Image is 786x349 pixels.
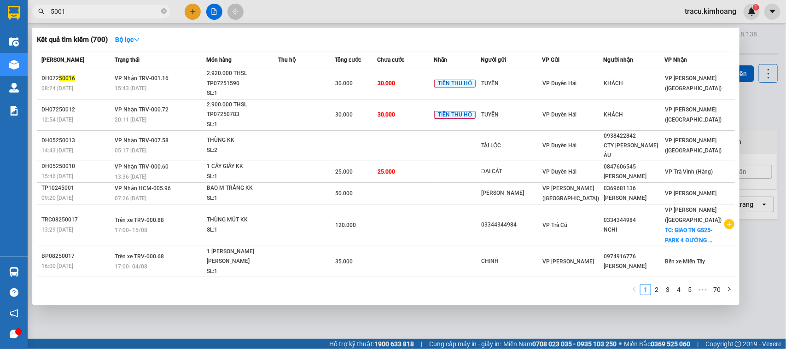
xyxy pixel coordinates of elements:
[41,136,112,145] div: DH05250013
[41,162,112,171] div: DH05250010
[161,7,167,16] span: close-circle
[207,135,276,145] div: THÙNG KK
[9,83,19,93] img: warehouse-icon
[665,169,713,175] span: VP Trà Vinh (Hàng)
[604,172,664,181] div: [PERSON_NAME]
[543,185,600,202] span: VP [PERSON_NAME] ([GEOGRAPHIC_DATA])
[115,263,147,270] span: 17:00 - 04/08
[41,183,112,193] div: TP10245001
[41,195,73,201] span: 09:20 [DATE]
[115,75,169,81] span: VP Nhận TRV-001.16
[695,284,710,295] span: •••
[640,284,651,295] li: 1
[9,37,19,47] img: warehouse-icon
[207,247,276,267] div: 1 [PERSON_NAME] [PERSON_NAME]
[335,57,361,63] span: Tổng cước
[665,137,722,154] span: VP [PERSON_NAME] ([GEOGRAPHIC_DATA])
[629,284,640,295] li: Previous Page
[710,284,724,295] li: 70
[10,288,18,297] span: question-circle
[684,284,695,295] li: 5
[207,100,276,120] div: 2.900.000 THSL TP07250783
[724,219,734,229] span: plus-circle
[604,79,664,88] div: KHÁCH
[335,190,353,197] span: 50.000
[674,285,684,295] a: 4
[115,116,146,123] span: 20:11 [DATE]
[207,145,276,156] div: SL: 2
[335,80,353,87] span: 30.000
[604,57,634,63] span: Người nhận
[207,267,276,277] div: SL: 1
[724,284,735,295] button: right
[604,141,664,160] div: CTY [PERSON_NAME] ÂU
[629,284,640,295] button: left
[543,142,577,149] span: VP Duyên Hải
[115,163,169,170] span: VP Nhận TRV-000.60
[665,227,713,244] span: TC: GIAO TN GS25-PARK 4 ĐƯỜNG ...
[724,284,735,295] li: Next Page
[665,190,717,197] span: VP [PERSON_NAME]
[278,57,296,63] span: Thu hộ
[115,174,146,180] span: 13:36 [DATE]
[37,35,108,45] h3: Kết quả tìm kiếm ( 700 )
[41,105,112,115] div: DH07250012
[604,131,664,141] div: 0938422842
[604,162,664,172] div: 0847606545
[41,251,112,261] div: BP08250017
[115,57,140,63] span: Trạng thái
[604,184,664,193] div: 0369681136
[665,106,722,123] span: VP [PERSON_NAME] ([GEOGRAPHIC_DATA])
[378,111,395,118] span: 30.000
[207,120,276,130] div: SL: 1
[665,207,722,223] span: VP [PERSON_NAME] ([GEOGRAPHIC_DATA])
[481,141,541,151] div: TÀI LỘC
[335,222,356,228] span: 120.000
[115,106,169,113] span: VP Nhận TRV-000.72
[663,285,673,295] a: 3
[481,188,541,198] div: [PERSON_NAME]
[41,263,73,269] span: 16:00 [DATE]
[604,215,664,225] div: 0334344984
[542,57,560,63] span: VP Gửi
[9,60,19,70] img: warehouse-icon
[434,57,447,63] span: Nhãn
[41,215,112,225] div: TRC08250017
[134,36,140,43] span: down
[38,8,45,15] span: search
[207,162,276,172] div: 1 CÂY GIẤY KK
[207,183,276,193] div: BAO M TRẮNG KK
[115,137,169,144] span: VP Nhận TRV-007.58
[665,57,687,63] span: VP Nhận
[207,215,276,225] div: THÙNG MÚT KK
[640,285,651,295] a: 1
[115,227,147,233] span: 17:00 - 15/08
[378,169,395,175] span: 25.000
[727,286,732,292] span: right
[481,220,541,230] div: 03344344984
[9,106,19,116] img: solution-icon
[632,286,637,292] span: left
[41,147,73,154] span: 14:43 [DATE]
[335,169,353,175] span: 25.000
[604,252,664,262] div: 0974916776
[710,285,723,295] a: 70
[115,217,164,223] span: Trên xe TRV-000.88
[481,110,541,120] div: TUYỀN
[481,57,506,63] span: Người gửi
[115,195,146,202] span: 07:26 [DATE]
[115,253,164,260] span: Trên xe TRV-000.68
[207,69,276,88] div: 2.920.000 THSL TP07251590
[543,111,577,118] span: VP Duyên Hải
[665,75,722,92] span: VP [PERSON_NAME] ([GEOGRAPHIC_DATA])
[41,74,112,83] div: DH072
[434,80,476,88] span: TIỀN THU HỘ
[434,111,476,119] span: TIỀN THU HỘ
[161,8,167,14] span: close-circle
[115,147,146,154] span: 05:17 [DATE]
[41,85,73,92] span: 08:24 [DATE]
[651,284,662,295] li: 2
[481,79,541,88] div: TUYỀN
[10,330,18,338] span: message
[115,36,140,43] strong: Bộ lọc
